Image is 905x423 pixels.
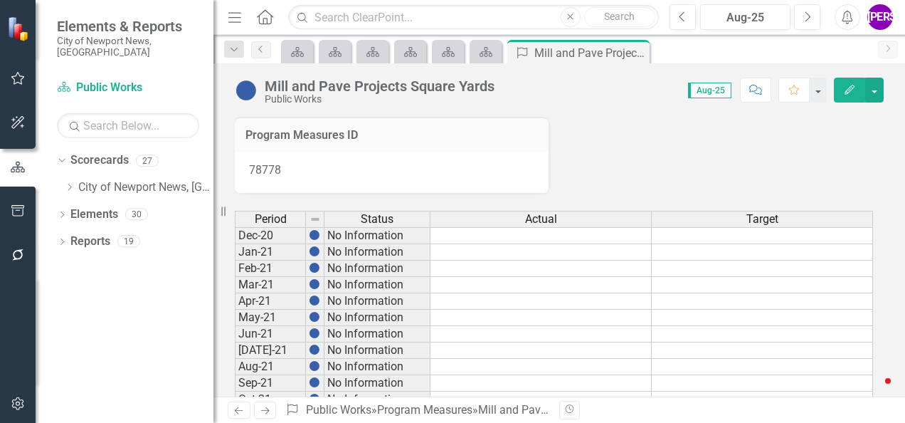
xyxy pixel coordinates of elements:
div: Mill and Pave Projects Square Yards [265,78,494,94]
a: Elements [70,207,118,223]
div: Aug-25 [705,9,785,26]
div: Public Works [265,94,494,105]
input: Search Below... [57,113,199,138]
img: BgCOk07PiH71IgAAAABJRU5ErkJggg== [309,377,320,388]
td: Sep-21 [235,375,306,392]
span: Actual [525,213,557,226]
td: No Information [324,392,430,408]
img: BgCOk07PiH71IgAAAABJRU5ErkJggg== [309,246,320,257]
img: BgCOk07PiH71IgAAAABJRU5ErkJggg== [309,393,320,404]
img: 8DAGhfEEPCf229AAAAAElFTkSuQmCC [309,214,321,225]
a: Program Measures [377,403,472,417]
td: Apr-21 [235,293,306,310]
td: No Information [324,343,430,359]
button: Aug-25 [700,4,790,30]
img: BgCOk07PiH71IgAAAABJRU5ErkJggg== [309,344,320,355]
img: BgCOk07PiH71IgAAAABJRU5ErkJggg== [309,229,320,241]
td: Jun-21 [235,326,306,343]
img: BgCOk07PiH71IgAAAABJRU5ErkJggg== [309,328,320,339]
span: Status [361,213,393,226]
img: BgCOk07PiH71IgAAAABJRU5ErkJggg== [309,311,320,323]
td: Mar-21 [235,277,306,293]
td: No Information [324,326,430,343]
td: Feb-21 [235,261,306,277]
a: City of Newport News, [GEOGRAPHIC_DATA] [78,179,213,196]
span: Period [255,213,287,226]
div: 30 [125,209,148,221]
button: Search [584,7,655,27]
td: Oct-21 [235,392,306,408]
td: No Information [324,261,430,277]
div: Mill and Pave Projects Square Yards [534,44,646,62]
span: Aug-25 [688,83,731,98]
div: 27 [136,155,159,167]
td: No Information [324,293,430,310]
button: [PERSON_NAME] [867,4,893,30]
td: May-21 [235,310,306,326]
img: ClearPoint Strategy [7,16,32,41]
img: No Information [235,79,258,102]
td: Dec-20 [235,227,306,244]
div: 19 [117,236,140,248]
td: No Information [324,244,430,261]
input: Search ClearPoint... [288,5,659,30]
div: » » [285,402,549,419]
span: Target [746,213,778,226]
iframe: Intercom live chat [857,375,891,409]
a: Scorecards [70,152,129,169]
div: Mill and Pave Projects Square Yards [478,403,660,417]
a: Reports [70,234,110,250]
td: [DATE]-21 [235,343,306,359]
td: Aug-21 [235,359,306,375]
td: No Information [324,375,430,392]
span: Search [604,11,635,22]
h3: Program Measures ID [245,129,538,142]
td: No Information [324,310,430,326]
td: No Information [324,359,430,375]
img: BgCOk07PiH71IgAAAABJRU5ErkJggg== [309,360,320,372]
img: BgCOk07PiH71IgAAAABJRU5ErkJggg== [309,278,320,290]
td: No Information [324,277,430,293]
img: BgCOk07PiH71IgAAAABJRU5ErkJggg== [309,295,320,306]
div: 78778 [235,152,549,193]
small: City of Newport News, [GEOGRAPHIC_DATA] [57,35,199,58]
td: Jan-21 [235,244,306,261]
a: Public Works [306,403,371,417]
span: Elements & Reports [57,18,199,35]
img: BgCOk07PiH71IgAAAABJRU5ErkJggg== [309,262,320,273]
a: Public Works [57,80,199,96]
td: No Information [324,227,430,244]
